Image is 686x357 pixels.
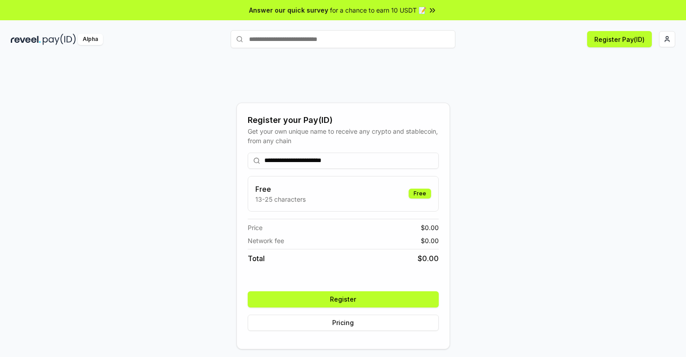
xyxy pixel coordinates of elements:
[409,189,431,199] div: Free
[421,223,439,232] span: $ 0.00
[248,315,439,331] button: Pricing
[248,253,265,264] span: Total
[249,5,328,15] span: Answer our quick survey
[330,5,426,15] span: for a chance to earn 10 USDT 📝
[11,34,41,45] img: reveel_dark
[43,34,76,45] img: pay_id
[248,291,439,307] button: Register
[421,236,439,245] span: $ 0.00
[587,31,652,47] button: Register Pay(ID)
[418,253,439,264] span: $ 0.00
[255,194,306,204] p: 13-25 characters
[248,236,284,245] span: Network fee
[255,184,306,194] h3: Free
[248,127,439,145] div: Get your own unique name to receive any crypto and stablecoin, from any chain
[78,34,103,45] div: Alpha
[248,114,439,127] div: Register your Pay(ID)
[248,223,263,232] span: Price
